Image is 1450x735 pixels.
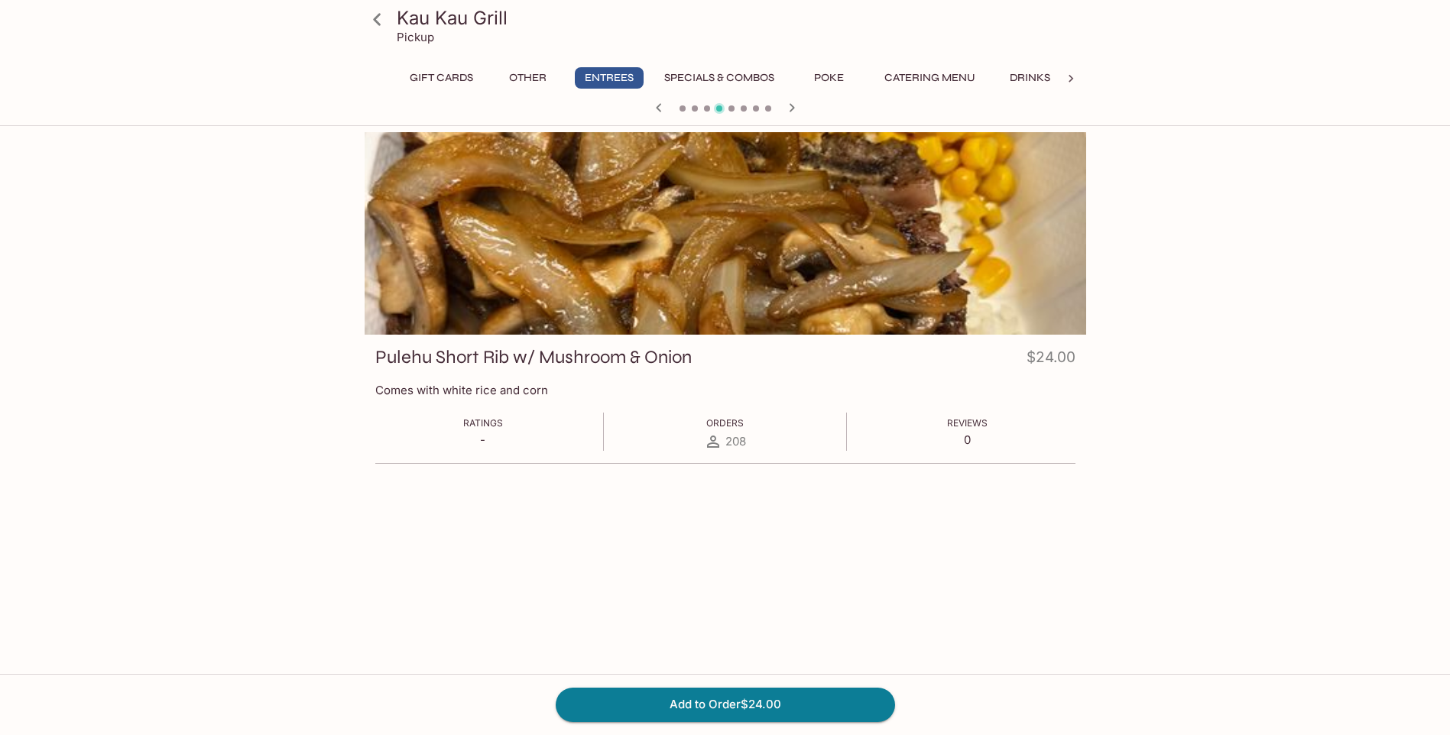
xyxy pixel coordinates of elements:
button: Entrees [575,67,644,89]
h3: Kau Kau Grill [397,6,1080,30]
button: Other [494,67,563,89]
span: Ratings [463,417,503,429]
button: Catering Menu [876,67,984,89]
button: Drinks [996,67,1065,89]
h3: Pulehu Short Rib w/ Mushroom & Onion [375,345,692,369]
button: Add to Order$24.00 [556,688,895,721]
p: Pickup [397,30,434,44]
p: - [463,432,503,447]
span: 208 [725,434,746,448]
p: Comes with white rice and corn [375,383,1075,397]
p: 0 [947,432,988,447]
div: Pulehu Short Rib w/ Mushroom & Onion [365,132,1086,335]
span: Reviews [947,417,988,429]
button: Gift Cards [401,67,482,89]
h4: $24.00 [1027,345,1075,375]
span: Orders [706,417,744,429]
button: Poke [795,67,864,89]
button: Specials & Combos [656,67,783,89]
